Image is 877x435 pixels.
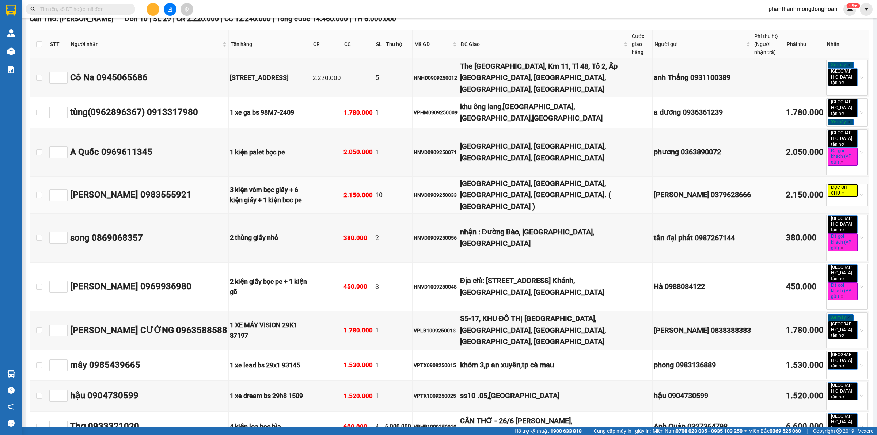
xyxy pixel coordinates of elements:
span: CC 12.240.000 [224,15,271,23]
button: caret-down [860,3,873,16]
span: search [30,7,35,12]
span: [GEOGRAPHIC_DATA] tận nơi [828,382,858,400]
div: [PERSON_NAME] 0983555921 [70,188,227,202]
div: Anh Quân 0327364798 [654,421,751,432]
span: | [149,15,151,23]
div: 1 kiện palet bọc pe [230,147,310,157]
div: 380.000 [343,233,373,243]
div: 2.150.000 [343,190,373,200]
span: close [846,228,850,232]
span: notification [8,403,15,410]
span: close [846,426,850,430]
span: [GEOGRAPHIC_DATA] tận nơi [828,264,858,282]
div: 1.780.000 [343,108,373,118]
span: [GEOGRAPHIC_DATA] tận nơi [828,130,858,148]
th: SL [374,30,384,58]
span: close [847,120,851,124]
div: nhận : Đường Bào, [GEOGRAPHIC_DATA], [GEOGRAPHIC_DATA] [460,226,629,249]
span: Đã gọi khách (VP gửi) [828,148,858,166]
span: [GEOGRAPHIC_DATA] tận nơi [828,68,858,86]
span: close [840,246,844,250]
span: file-add [167,7,172,12]
div: 1.530.000 [343,360,373,370]
span: close [841,191,845,195]
span: Đã gọi khách (VP gửi) [828,282,858,300]
span: close [846,112,850,115]
strong: 1900 633 818 [550,428,582,434]
td: VPHM0909250009 [413,97,459,128]
div: 1 [375,391,383,401]
div: 600.000 [343,422,373,432]
div: [PERSON_NAME] 0838388383 [654,325,751,336]
span: close [846,333,850,337]
span: Người nhận [71,40,221,48]
span: | [587,427,588,435]
span: ĐỌC GHI CHÚ [828,184,858,196]
div: [PERSON_NAME] 0379628666 [654,189,751,201]
div: 6.000.000 [385,422,411,431]
div: [GEOGRAPHIC_DATA], [GEOGRAPHIC_DATA], [GEOGRAPHIC_DATA], [GEOGRAPHIC_DATA]. ( [GEOGRAPHIC_DATA] ) [460,178,629,212]
th: CR [311,30,342,58]
div: Thơ 0933321020 [70,420,227,434]
div: [STREET_ADDRESS] [230,73,310,83]
th: Phải thu [785,30,825,58]
div: 450.000 [786,281,824,293]
span: TH 6.000.000 [353,15,396,23]
div: 1 [375,147,383,157]
div: VPTX1009250025 [414,392,458,400]
div: 2 thùng giấy nhỏ [230,233,310,243]
div: phương 0363890072 [654,146,751,158]
span: message [8,420,15,427]
div: phong 0983136889 [654,359,751,371]
button: plus [147,3,159,16]
th: STT [48,30,69,58]
div: 450.000 [343,282,373,291]
div: [PERSON_NAME] CƯỜNG 0963588588 [70,324,227,337]
th: CC [342,30,374,58]
div: 1 xe ga bs 98M7-2409 [230,107,310,118]
span: Xe máy [828,62,854,68]
div: 1.520.000 [343,391,373,401]
td: HNVD0909250071 [413,128,459,177]
span: close [846,277,850,281]
div: 2 [375,233,383,243]
div: 1.780.000 [786,324,824,337]
div: song 0869068357 [70,231,227,245]
div: 1 [375,107,383,118]
img: warehouse-icon [7,47,15,55]
div: 2 kiện giấy bọc pe + 1 kiện gỗ [230,276,310,297]
span: Hỗ trợ kỹ thuật: [515,427,582,435]
strong: 0708 023 035 - 0935 103 250 [676,428,743,434]
div: khu ông lang,[GEOGRAPHIC_DATA],[GEOGRAPHIC_DATA],[GEOGRAPHIC_DATA] [460,101,629,124]
td: VPLB1009250013 [413,311,459,350]
div: HNVD1009250048 [414,283,458,291]
div: VPHP1009250010 [414,423,458,431]
div: 1 [375,325,383,335]
th: Phí thu hộ (Người nhận trả) [752,30,785,58]
span: CR 2.220.000 [176,15,219,23]
div: [GEOGRAPHIC_DATA], [GEOGRAPHIC_DATA], [GEOGRAPHIC_DATA], [GEOGRAPHIC_DATA] [460,141,629,164]
span: Miền Nam [653,427,743,435]
span: ĐC Giao [461,40,623,48]
span: close [840,295,844,298]
span: [GEOGRAPHIC_DATA] tận nơi [828,352,858,370]
div: 1 [375,360,383,370]
span: | [350,15,352,23]
button: aim [181,3,193,16]
div: Nhãn [827,40,867,48]
span: ⚪️ [744,430,747,432]
span: Miền Bắc [748,427,801,435]
th: Thu hộ [384,30,413,58]
div: 1.780.000 [786,106,824,119]
span: Cần Thơ: [PERSON_NAME] [30,15,113,23]
span: close [847,63,851,67]
span: close [846,142,850,146]
span: | [173,15,175,23]
span: SL 29 [153,15,171,23]
div: VPHM0909250009 [414,108,458,117]
div: Địa chỉ: [STREET_ADDRESS] Khánh, [GEOGRAPHIC_DATA], [GEOGRAPHIC_DATA] [460,275,629,298]
img: logo-vxr [6,5,16,16]
span: copyright [836,428,842,434]
div: khóm 3,p an xuyên,tp cà mau [460,359,629,371]
div: anh Thắng 0931100389 [654,72,751,83]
